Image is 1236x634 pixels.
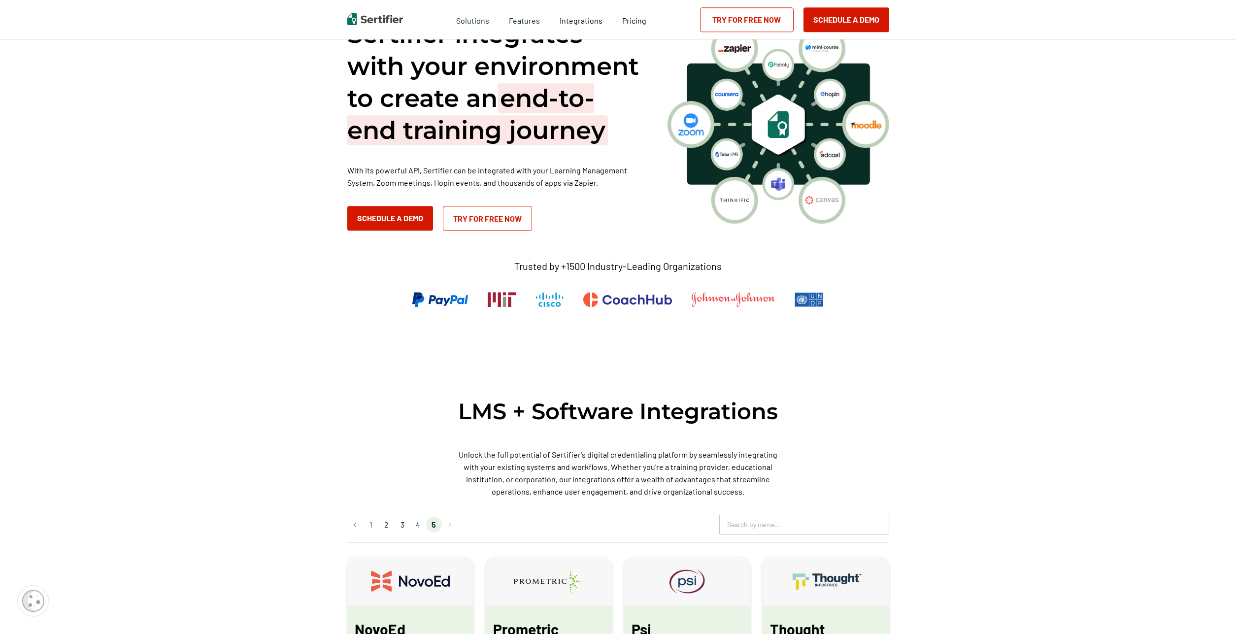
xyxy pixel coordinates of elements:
[692,292,774,307] img: Johnson & Johnson
[795,292,824,307] img: UNDP
[803,7,889,32] button: Schedule a Demo
[363,517,379,533] li: page 1
[412,292,468,307] img: PayPal
[622,16,646,25] span: Pricing
[668,25,889,223] img: integrations hero
[426,517,442,533] li: page 5
[410,517,426,533] li: page 4
[514,260,722,272] p: Trusted by +1500 Industry-Leading Organizations
[442,517,458,533] button: Go to next page
[1187,587,1236,634] iframe: Chat Widget
[622,13,646,26] a: Pricing
[443,206,532,231] a: Try for Free Now
[509,13,540,26] span: Features
[347,164,643,189] p: With its powerful API, Sertifier can be integrated with your Learning Management System, Zoom mee...
[560,16,602,25] span: Integrations
[456,448,781,498] p: Unlock the full potential of Sertifier's digital credentialing platform by seamlessly integrating...
[669,569,705,594] img: Psi-integration
[22,590,44,612] img: Cookie Popup Icon
[347,13,403,25] img: Sertifier | Digital Credentialing Platform
[560,13,602,26] a: Integrations
[583,292,672,307] img: CoachHub
[456,13,489,26] span: Solutions
[789,569,864,594] img: Thought Industries-integration
[720,517,889,532] input: Search by name...
[700,7,794,32] a: Try for Free Now
[395,517,410,533] li: page 3
[347,18,643,146] h1: Sertifier integrates with your environment to create an
[379,517,395,533] li: page 2
[347,206,433,231] button: Schedule a Demo
[514,569,583,594] img: Prometric-integration
[488,292,516,307] img: Massachusetts Institute of Technology
[347,517,363,533] button: Go to previous page
[347,397,889,426] h2: LMS + Software Integrations
[371,570,450,592] img: NovoEd-integration
[536,292,564,307] img: Cisco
